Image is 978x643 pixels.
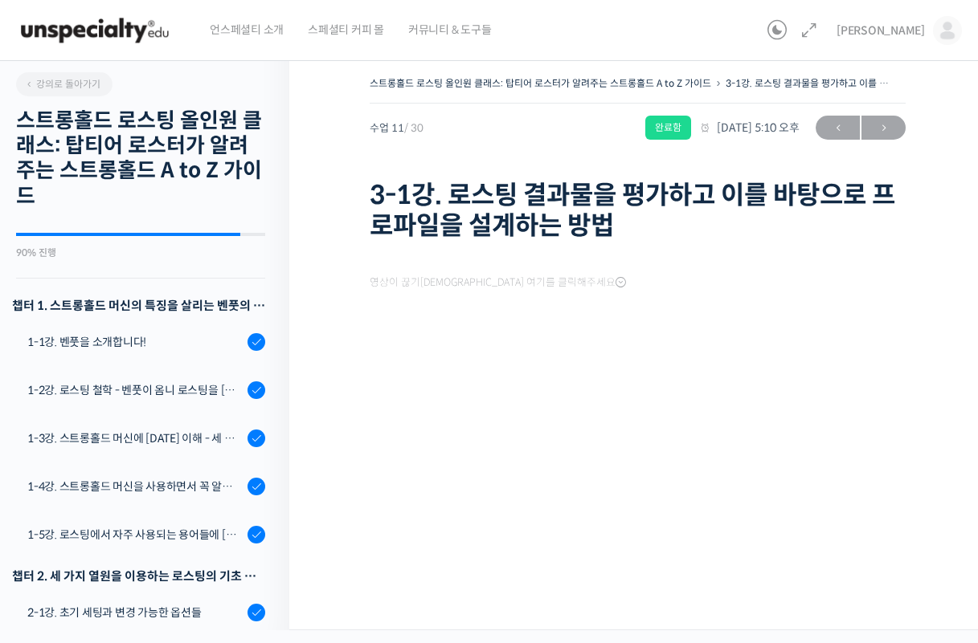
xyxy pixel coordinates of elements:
[816,116,860,140] a: ←이전
[27,381,243,399] div: 1-2강. 로스팅 철학 - 벤풋이 옴니 로스팅을 [DATE] 않는 이유
[837,23,925,38] span: [PERSON_NAME]
[27,478,243,495] div: 1-4강. 스트롱홀드 머신을 사용하면서 꼭 알고 있어야 할 유의사항
[370,180,906,242] h1: 3-1강. 로스팅 결과물을 평가하고 이를 바탕으로 프로파일을 설계하는 방법
[27,526,243,543] div: 1-5강. 로스팅에서 자주 사용되는 용어들에 [DATE] 이해
[27,429,243,447] div: 1-3강. 스트롱홀드 머신에 [DATE] 이해 - 세 가지 열원이 만들어내는 변화
[861,117,906,139] span: →
[404,121,424,135] span: / 30
[861,116,906,140] a: 다음→
[699,120,800,135] span: [DATE] 5:10 오후
[24,78,100,90] span: 강의로 돌아가기
[27,604,243,621] div: 2-1강. 초기 세팅과 변경 가능한 옵션들
[370,77,711,89] a: 스트롱홀드 로스팅 올인원 클래스: 탑티어 로스터가 알려주는 스트롱홀드 A to Z 가이드
[645,116,691,140] div: 완료함
[370,123,424,133] span: 수업 11
[12,295,265,316] h3: 챕터 1. 스트롱홀드 머신의 특징을 살리는 벤풋의 로스팅 방식
[16,72,113,96] a: 강의로 돌아가기
[816,117,860,139] span: ←
[370,276,626,289] span: 영상이 끊기[DEMOGRAPHIC_DATA] 여기를 클릭해주세요
[27,333,243,351] div: 1-1강. 벤풋을 소개합니다!
[16,108,265,209] h2: 스트롱홀드 로스팅 올인원 클래스: 탑티어 로스터가 알려주는 스트롱홀드 A to Z 가이드
[16,248,265,258] div: 90% 진행
[12,565,265,587] div: 챕터 2. 세 가지 열원을 이용하는 로스팅의 기초 설계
